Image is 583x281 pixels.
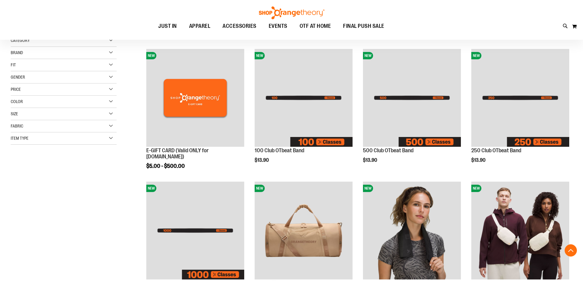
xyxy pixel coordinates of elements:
[269,19,287,33] span: EVENTS
[11,87,21,92] span: Price
[255,182,353,280] a: Nike Duffel BagNEW
[146,163,185,169] span: $5.00 - $500.00
[293,19,337,33] a: OTF AT HOME
[363,147,413,153] a: 500 Club OTbeat Band
[363,157,378,163] span: $13.90
[471,157,486,163] span: $13.90
[146,49,244,147] img: E-GIFT CARD (Valid ONLY for ShopOrangetheory.com)
[146,182,244,279] img: Image of 1000 Club OTbeat Band
[152,19,183,33] a: JUST IN
[222,19,256,33] span: ACCESSORIES
[11,75,25,79] span: Gender
[343,19,384,33] span: FINAL PUSH SALE
[263,19,293,33] a: EVENTS
[146,182,244,280] a: Image of 1000 Club OTbeat BandNEW
[143,46,247,184] div: product
[300,19,331,33] span: OTF AT HOME
[337,19,391,33] a: FINAL PUSH SALE
[258,6,325,19] img: Shop Orangetheory
[255,49,353,148] a: Image of 100 Club OTbeat BandNEW
[363,185,373,192] span: NEW
[565,244,577,257] button: Back To Top
[255,182,353,279] img: Nike Duffel Bag
[11,111,18,116] span: Size
[11,50,23,55] span: Brand
[468,46,572,176] div: product
[11,136,28,141] span: Item Type
[363,49,461,148] a: Image of 500 Club OTbeat BandNEW
[252,46,356,176] div: product
[189,19,211,33] span: APPAREL
[255,147,304,153] a: 100 Club OTbeat Band
[471,185,481,192] span: NEW
[471,52,481,59] span: NEW
[255,52,265,59] span: NEW
[216,19,263,33] a: ACCESSORIES
[255,157,270,163] span: $13.90
[11,124,23,128] span: Fabric
[363,52,373,59] span: NEW
[255,49,353,147] img: Image of 100 Club OTbeat Band
[146,52,156,59] span: NEW
[146,185,156,192] span: NEW
[11,38,30,43] span: Category
[471,49,569,147] img: Image of 250 Club OTbeat Band
[183,19,217,33] a: APPAREL
[363,182,461,279] img: lululemon - The (Small) Towel
[146,49,244,148] a: E-GIFT CARD (Valid ONLY for ShopOrangetheory.com)NEW
[363,49,461,147] img: Image of 500 Club OTbeat Band
[471,182,569,279] img: lululemon Everywhere Belt Bag - Large
[146,147,209,160] a: E-GIFT CARD (Valid ONLY for [DOMAIN_NAME])
[471,147,521,153] a: 250 Club OTbeat Band
[360,46,464,176] div: product
[11,99,23,104] span: Color
[255,185,265,192] span: NEW
[363,182,461,280] a: lululemon - The (Small) TowelNEW
[471,182,569,280] a: lululemon Everywhere Belt Bag - LargeNEW
[471,49,569,148] a: Image of 250 Club OTbeat BandNEW
[11,62,16,67] span: Fit
[158,19,177,33] span: JUST IN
